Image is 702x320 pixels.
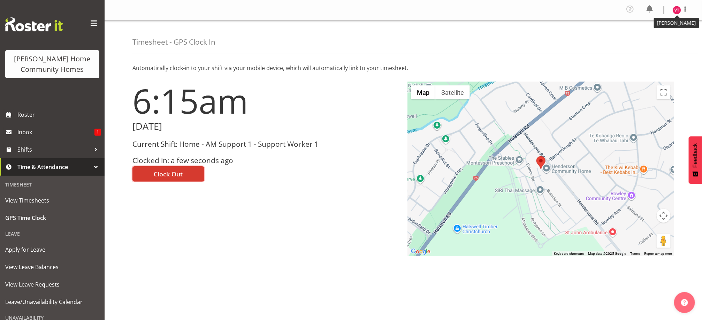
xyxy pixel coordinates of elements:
button: Show street map [411,85,435,99]
span: Time & Attendance [17,162,91,172]
span: Inbox [17,127,94,137]
span: Feedback [692,143,699,168]
button: Feedback - Show survey [689,136,702,184]
button: Show satellite imagery [435,85,470,99]
a: Leave/Unavailability Calendar [2,293,103,311]
a: Report a map error [644,252,672,256]
span: View Leave Balances [5,262,99,272]
div: [PERSON_NAME] Home Community Homes [12,54,92,75]
span: GPS Time Clock [5,213,99,223]
a: View Timesheets [2,192,103,209]
h1: 6:15am [132,82,399,120]
button: Keyboard shortcuts [554,251,584,256]
span: Leave/Unavailability Calendar [5,297,99,307]
span: View Timesheets [5,195,99,206]
h2: [DATE] [132,121,399,132]
img: help-xxl-2.png [681,299,688,306]
span: Map data ©2025 Google [588,252,626,256]
button: Map camera controls [657,209,671,223]
span: View Leave Requests [5,279,99,290]
h4: Timesheet - GPS Clock In [132,38,215,46]
a: Apply for Leave [2,241,103,258]
span: Apply for Leave [5,244,99,255]
img: Google [409,247,432,256]
span: Roster [17,109,101,120]
h3: Clocked in: a few seconds ago [132,157,399,165]
a: View Leave Balances [2,258,103,276]
button: Drag Pegman onto the map to open Street View [657,234,671,248]
span: Clock Out [154,169,183,178]
span: 1 [94,129,101,136]
div: Timesheet [2,177,103,192]
h3: Current Shift: Home - AM Support 1 - Support Worker 1 [132,140,399,148]
span: Shifts [17,144,91,155]
p: Automatically clock-in to your shift via your mobile device, which will automatically link to you... [132,64,674,72]
a: GPS Time Clock [2,209,103,227]
a: Terms (opens in new tab) [630,252,640,256]
button: Toggle fullscreen view [657,85,671,99]
img: Rosterit website logo [5,17,63,31]
a: Open this area in Google Maps (opens a new window) [409,247,432,256]
a: View Leave Requests [2,276,103,293]
button: Clock Out [132,166,204,182]
img: vanessa-thornley8527.jpg [673,6,681,14]
div: Leave [2,227,103,241]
